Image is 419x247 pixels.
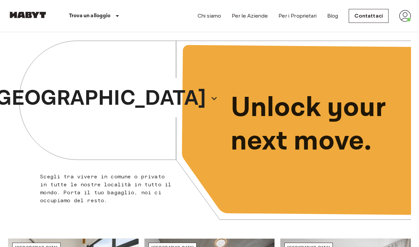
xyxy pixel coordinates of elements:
a: Per le Aziende [232,12,268,20]
a: Chi siamo [198,12,221,20]
img: avatar [399,10,411,22]
a: Blog [327,12,338,20]
a: Per i Proprietari [278,12,317,20]
p: Scegli tra vivere in comune o privato in tutte le nostre località in tutto il mondo. Porta il tuo... [40,173,173,205]
a: Contattaci [349,9,389,23]
p: Unlock your next move. [231,91,400,158]
img: Habyt [8,12,48,18]
p: Trova un alloggio [69,12,111,20]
